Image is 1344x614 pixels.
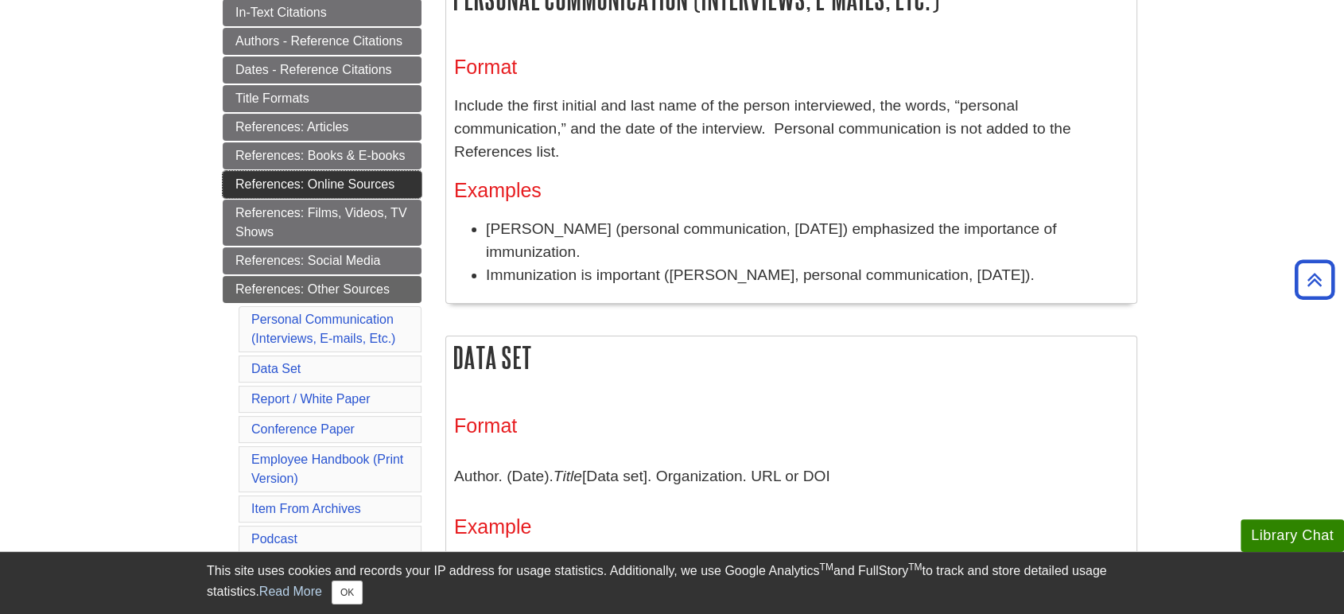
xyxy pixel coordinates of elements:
a: References: Online Sources [223,171,421,198]
a: Title Formats [223,85,421,112]
p: Author. (Date). [Data set]. Organization. URL or DOI [454,453,1128,499]
a: Dates - Reference Citations [223,56,421,84]
a: Conference Paper [251,422,355,436]
h3: Example [454,515,1128,538]
a: Item From Archives [251,502,361,515]
li: [PERSON_NAME] (personal communication, [DATE]) emphasized the importance of immunization. [486,218,1128,264]
a: References: Social Media [223,247,421,274]
a: References: Books & E-books [223,142,421,169]
p: Include the first initial and last name of the person interviewed, the words, “personal communica... [454,95,1128,163]
a: Employee Handbook (Print Version) [251,453,403,485]
a: Personal Communication (Interviews, E-mails, Etc.) [251,313,395,345]
sup: TM [908,562,922,573]
i: Title [554,468,582,484]
button: Close [332,581,363,604]
a: References: Other Sources [223,276,421,303]
a: References: Films, Videos, TV Shows [223,200,421,246]
button: Library Chat [1241,519,1344,552]
a: Authors - Reference Citations [223,28,421,55]
h3: Format [454,414,1128,437]
sup: TM [819,562,833,573]
li: Immunization is important ([PERSON_NAME], personal communication, [DATE]). [486,264,1128,287]
h3: Examples [454,179,1128,202]
a: References: Articles [223,114,421,141]
a: Podcast [251,532,297,546]
a: Back to Top [1289,269,1340,290]
a: Report / White Paper [251,392,370,406]
div: This site uses cookies and records your IP address for usage statistics. Additionally, we use Goo... [207,562,1137,604]
a: Data Set [251,362,301,375]
h2: Data Set [446,336,1136,379]
a: Read More [259,585,322,598]
h3: Format [454,56,1128,79]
